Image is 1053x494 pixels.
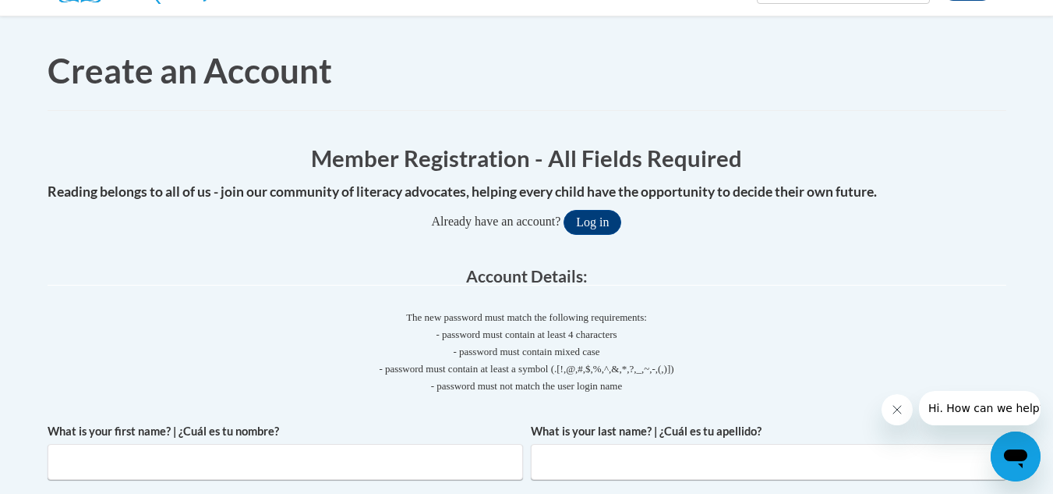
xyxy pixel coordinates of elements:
[48,444,523,480] input: Metadata input
[48,142,1006,174] h1: Member Registration - All Fields Required
[882,394,913,425] iframe: Close message
[531,423,1006,440] label: What is your last name? | ¿Cuál es tu apellido?
[48,326,1006,395] span: - password must contain at least 4 characters - password must contain mixed case - password must ...
[991,432,1041,482] iframe: Button to launch messaging window
[919,391,1041,425] iframe: Message from company
[406,311,647,323] span: The new password must match the following requirements:
[48,50,332,91] span: Create an Account
[466,266,588,286] span: Account Details:
[48,182,1006,202] h4: Reading belongs to all of us - join our community of literacy advocates, helping every child have...
[9,11,126,23] span: Hi. How can we help?
[432,215,561,228] span: Already have an account?
[564,210,621,235] button: Log in
[531,444,1006,480] input: Metadata input
[48,423,523,440] label: What is your first name? | ¿Cuál es tu nombre?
